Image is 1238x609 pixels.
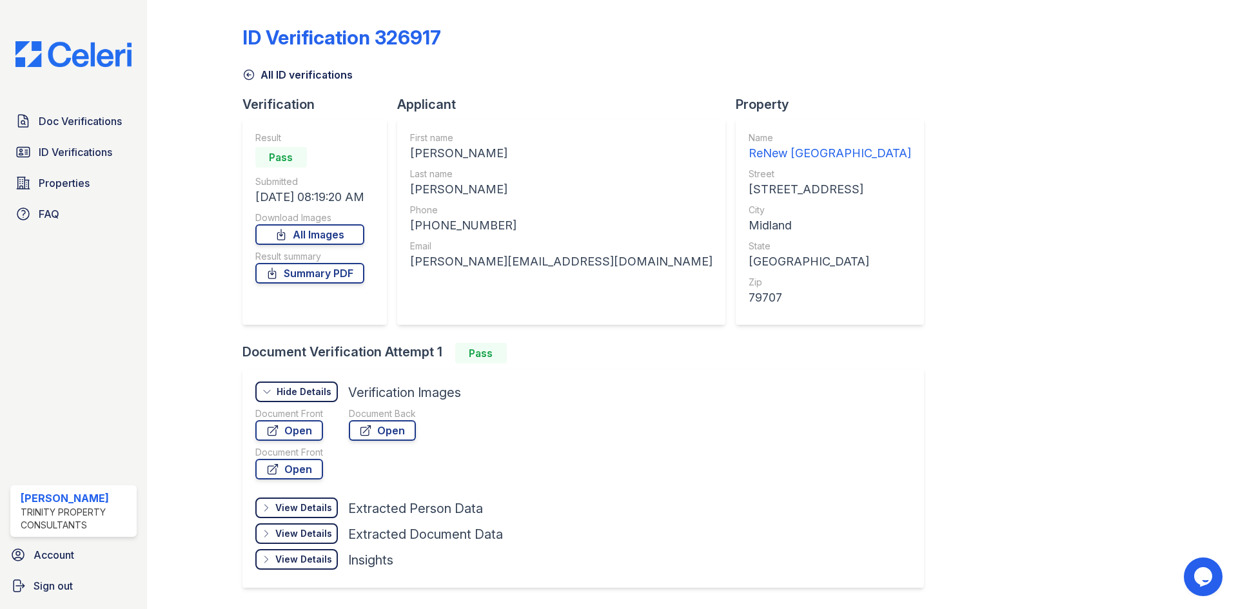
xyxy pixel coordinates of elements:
div: Pass [255,147,307,168]
a: Open [255,420,323,441]
div: Last name [410,168,712,180]
div: [STREET_ADDRESS] [749,180,911,198]
div: Download Images [255,211,364,224]
div: Zip [749,276,911,289]
div: [PERSON_NAME][EMAIL_ADDRESS][DOMAIN_NAME] [410,253,712,271]
a: Sign out [5,573,142,599]
a: Doc Verifications [10,108,137,134]
div: [DATE] 08:19:20 AM [255,188,364,206]
div: Insights [348,551,393,569]
div: Hide Details [277,385,331,398]
div: Email [410,240,712,253]
div: ID Verification 326917 [242,26,441,49]
span: FAQ [39,206,59,222]
a: All Images [255,224,364,245]
div: First name [410,131,712,144]
a: Summary PDF [255,263,364,284]
div: Midland [749,217,911,235]
img: CE_Logo_Blue-a8612792a0a2168367f1c8372b55b34899dd931a85d93a1a3d3e32e68fde9ad4.png [5,41,142,67]
div: Document Verification Attempt 1 [242,343,934,363]
a: FAQ [10,201,137,227]
a: Open [255,459,323,479]
div: View Details [275,527,332,540]
div: Street [749,168,911,180]
a: Name ReNew [GEOGRAPHIC_DATA] [749,131,911,162]
div: State [749,240,911,253]
a: ID Verifications [10,139,137,165]
div: Verification [242,95,397,113]
span: ID Verifications [39,144,112,160]
a: Open [349,420,416,441]
div: [GEOGRAPHIC_DATA] [749,253,911,271]
div: Phone [410,204,712,217]
iframe: chat widget [1184,557,1225,596]
div: Result summary [255,250,364,263]
div: Document Back [349,407,416,420]
div: View Details [275,553,332,566]
div: View Details [275,501,332,514]
div: Document Front [255,446,323,459]
div: Extracted Document Data [348,525,503,543]
a: Account [5,542,142,568]
div: ReNew [GEOGRAPHIC_DATA] [749,144,911,162]
div: [PERSON_NAME] [410,144,712,162]
div: Result [255,131,364,144]
div: Verification Images [348,383,461,401]
span: Account [34,547,74,563]
div: Applicant [397,95,736,113]
a: All ID verifications [242,67,353,82]
span: Sign out [34,578,73,594]
div: [PERSON_NAME] [410,180,712,198]
div: Pass [455,343,507,363]
div: [PHONE_NUMBER] [410,217,712,235]
div: Property [736,95,934,113]
a: Properties [10,170,137,196]
span: Properties [39,175,90,191]
div: Submitted [255,175,364,188]
div: 79707 [749,289,911,307]
div: [PERSON_NAME] [21,490,132,506]
div: Extracted Person Data [348,499,483,517]
div: Trinity Property Consultants [21,506,132,532]
div: City [749,204,911,217]
div: Document Front [255,407,323,420]
div: Name [749,131,911,144]
span: Doc Verifications [39,113,122,129]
